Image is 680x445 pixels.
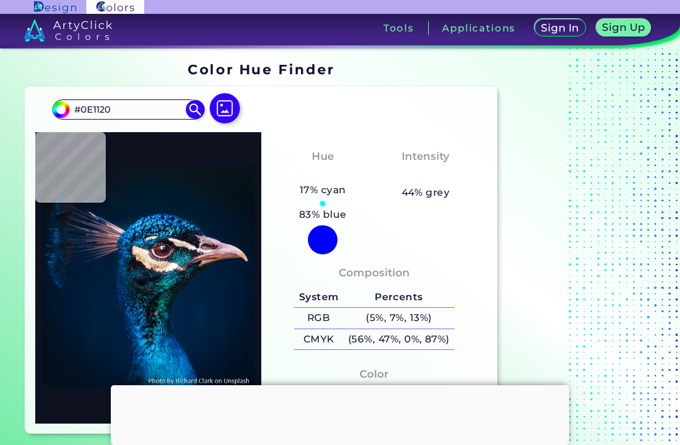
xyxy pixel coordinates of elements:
[70,101,187,118] input: type color..
[604,23,643,32] h5: Sign Up
[111,385,569,442] iframe: Advertisement
[34,1,76,13] img: ArtyClick Design logo
[186,100,205,119] img: icon search
[402,184,450,201] h5: 44% grey
[396,167,455,183] h3: Medium
[294,287,343,308] h5: System
[42,138,255,417] img: img_pavlin.jpg
[339,264,410,282] h4: Composition
[188,60,334,79] h1: Color Hue Finder
[312,147,334,166] h4: Hue
[383,23,414,33] h3: Tools
[360,365,388,383] h4: Color
[343,308,454,329] h5: (5%, 7%, 13%)
[24,19,113,42] img: logo_artyclick_colors_white.svg
[210,93,240,123] img: icon picture
[294,329,343,350] h5: CMYK
[281,167,364,183] h3: Tealish Blue
[343,329,454,350] h5: (56%, 47%, 0%, 87%)
[294,308,343,329] h5: RGB
[442,23,516,33] h3: Applications
[543,23,577,33] h5: Sign In
[294,206,351,223] h5: 83% blue
[343,287,454,308] h5: Percents
[402,147,450,166] h4: Intensity
[599,20,649,36] a: Sign Up
[537,20,583,36] a: Sign In
[295,182,351,198] h5: 17% cyan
